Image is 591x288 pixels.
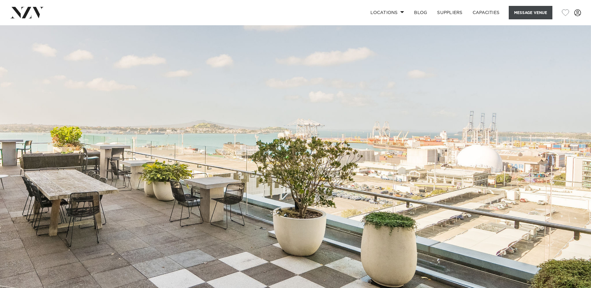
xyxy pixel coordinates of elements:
[468,6,505,19] a: Capacities
[432,6,467,19] a: SUPPLIERS
[10,7,44,18] img: nzv-logo.png
[365,6,409,19] a: Locations
[509,6,552,19] button: Message Venue
[409,6,432,19] a: BLOG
